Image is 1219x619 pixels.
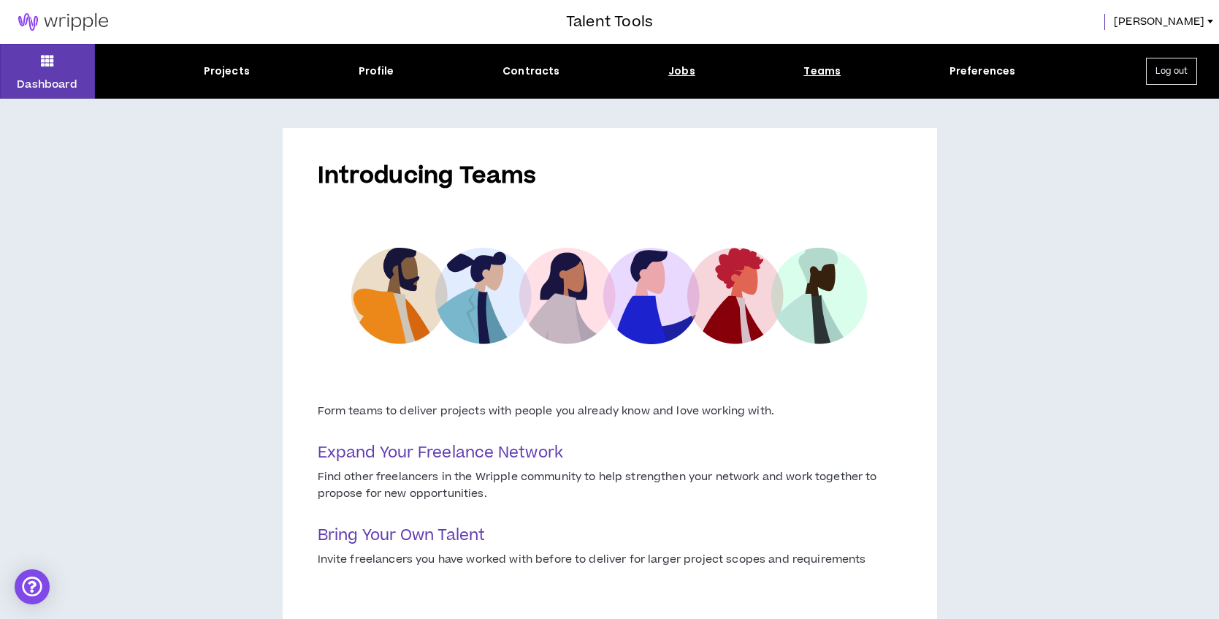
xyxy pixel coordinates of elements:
[17,77,77,92] p: Dashboard
[15,569,50,604] div: Open Intercom Messenger
[566,11,653,33] h3: Talent Tools
[204,64,250,79] div: Projects
[668,64,695,79] div: Jobs
[502,64,559,79] div: Contracts
[318,469,902,502] p: Find other freelancers in the Wripple community to help strengthen your network and work together...
[318,163,902,189] h1: Introducing Teams
[949,64,1016,79] div: Preferences
[318,525,902,546] h3: Bring Your Own Talent
[318,552,902,568] p: Invite freelancers you have worked with before to deliver for larger project scopes and requirements
[1146,58,1197,85] button: Log out
[318,403,902,419] p: Form teams to deliver projects with people you already know and love working with.
[359,64,394,79] div: Profile
[1114,14,1204,30] span: [PERSON_NAME]
[318,443,902,463] h3: Expand Your Freelance Network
